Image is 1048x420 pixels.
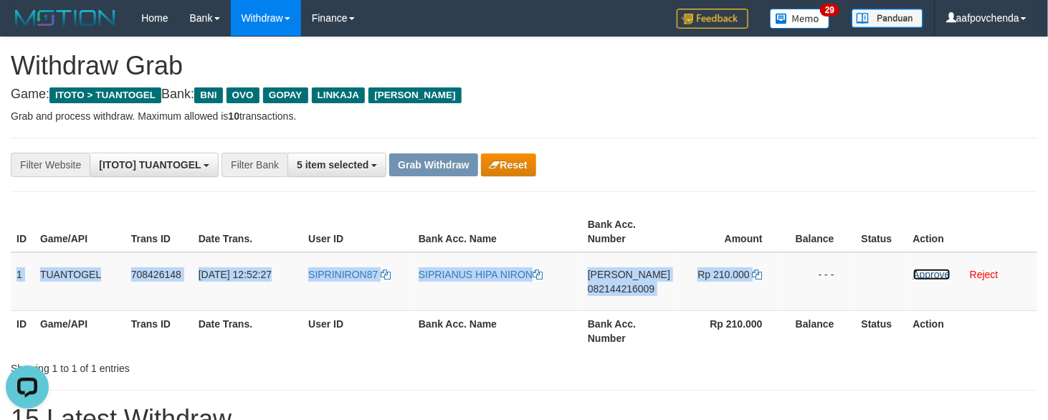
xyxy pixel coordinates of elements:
img: Feedback.jpg [677,9,748,29]
span: Rp 210.000 [697,269,749,280]
button: Open LiveChat chat widget [6,6,49,49]
a: Approve [913,269,951,280]
p: Grab and process withdraw. Maximum allowed is transactions. [11,109,1037,123]
th: ID [11,211,34,252]
th: Date Trans. [193,310,303,351]
th: Bank Acc. Name [413,211,582,252]
img: panduan.png [852,9,923,28]
span: 708426148 [131,269,181,280]
th: Rp 210.000 [676,310,784,351]
td: 1 [11,252,34,311]
span: LINKAJA [312,87,366,103]
th: Balance [784,211,856,252]
span: Copy 082144216009 to clipboard [588,283,654,295]
img: Button%20Memo.svg [770,9,830,29]
span: 29 [820,4,839,16]
th: User ID [303,211,413,252]
strong: 10 [228,110,239,122]
h4: Game: Bank: [11,87,1037,102]
button: Grab Withdraw [389,153,477,176]
button: Reset [481,153,536,176]
th: Action [908,310,1037,351]
th: Bank Acc. Number [582,211,676,252]
td: TUANTOGEL [34,252,125,311]
span: 5 item selected [297,159,368,171]
div: Filter Website [11,153,90,177]
th: User ID [303,310,413,351]
div: Filter Bank [221,153,287,177]
th: Status [856,310,908,351]
a: Copy 210000 to clipboard [753,269,763,280]
th: Bank Acc. Name [413,310,582,351]
a: SIPRIANUS HIPA NIRON [419,269,543,280]
span: [ITOTO] TUANTOGEL [99,159,201,171]
div: Showing 1 to 1 of 1 entries [11,355,426,376]
h1: Withdraw Grab [11,52,1037,80]
a: Reject [970,269,999,280]
th: Status [856,211,908,252]
th: Bank Acc. Number [582,310,676,351]
button: [ITOTO] TUANTOGEL [90,153,219,177]
th: Trans ID [125,211,193,252]
span: SIPRINIRON87 [308,269,378,280]
img: MOTION_logo.png [11,7,120,29]
th: Game/API [34,211,125,252]
span: ITOTO > TUANTOGEL [49,87,161,103]
th: ID [11,310,34,351]
th: Action [908,211,1037,252]
span: OVO [227,87,259,103]
span: GOPAY [263,87,308,103]
th: Date Trans. [193,211,303,252]
a: SIPRINIRON87 [308,269,391,280]
th: Game/API [34,310,125,351]
span: [PERSON_NAME] [368,87,461,103]
th: Trans ID [125,310,193,351]
th: Amount [676,211,784,252]
span: [DATE] 12:52:27 [199,269,272,280]
th: Balance [784,310,856,351]
td: - - - [784,252,856,311]
span: BNI [194,87,222,103]
span: [PERSON_NAME] [588,269,670,280]
button: 5 item selected [287,153,386,177]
